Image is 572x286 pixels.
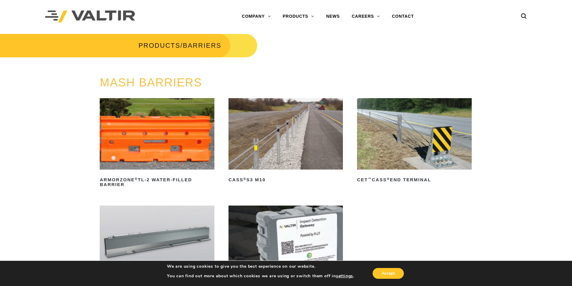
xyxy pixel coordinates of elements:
a: NEWS [320,11,346,23]
sup: ™ [368,177,372,181]
h2: CET CASS End Terminal [357,175,471,185]
button: Accept [373,268,404,279]
p: You can find out more about which cookies we are using or switch them off in . [167,273,354,279]
sup: ® [244,177,247,181]
a: CET™CASS®End Terminal [357,98,471,185]
h2: CASS S3 M10 [228,175,343,185]
a: COMPANY [236,11,277,23]
a: PRODUCTS [138,42,180,49]
img: Valtir [45,11,135,23]
a: CAREERS [346,11,386,23]
p: We are using cookies to give you the best experience on our website. [167,264,354,269]
button: settings [336,273,353,279]
a: ArmorZone®TL-2 Water-Filled Barrier [100,98,214,189]
span: BARRIERS [183,42,221,49]
h2: ArmorZone TL-2 Water-Filled Barrier [100,175,214,189]
a: CASS®S3 M10 [228,98,343,185]
sup: ® [387,177,390,181]
sup: ® [135,177,138,181]
a: MASH BARRIERS [100,76,202,89]
a: PRODUCTS [277,11,320,23]
a: CONTACT [386,11,420,23]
